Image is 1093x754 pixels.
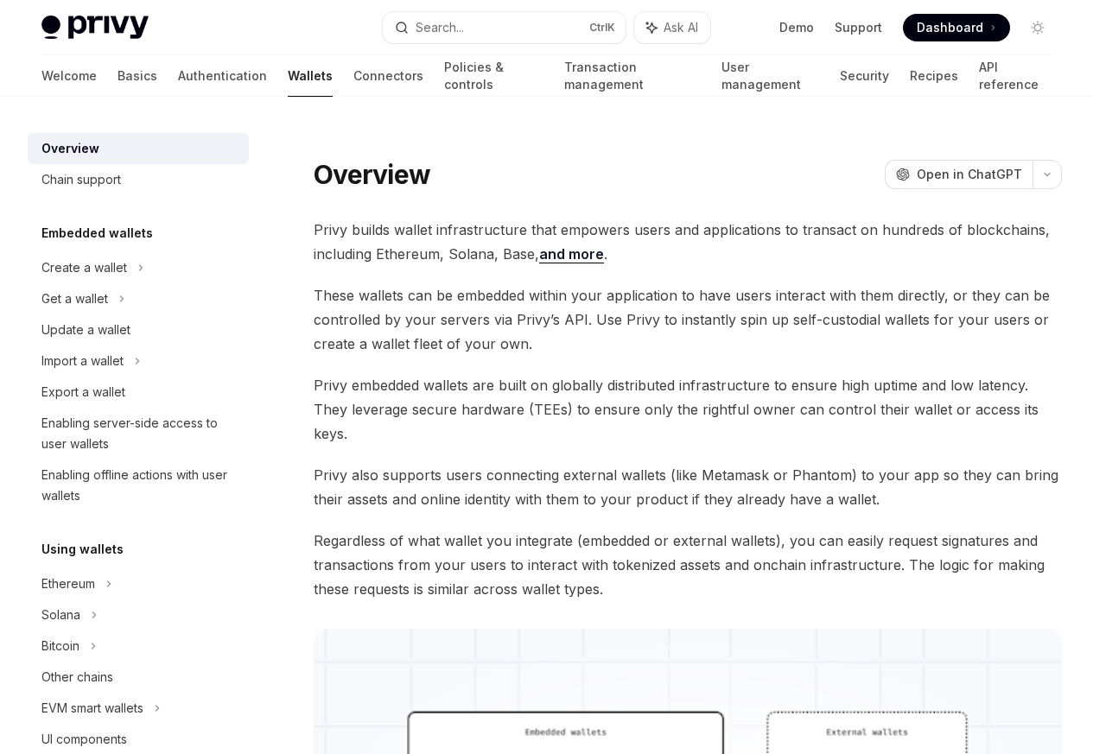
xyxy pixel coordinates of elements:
a: Other chains [28,662,249,693]
a: Wallets [288,55,333,97]
div: Search... [416,17,464,38]
div: Update a wallet [41,320,130,340]
div: Ethereum [41,573,95,594]
div: Chain support [41,169,121,190]
a: User management [721,55,819,97]
button: Open in ChatGPT [885,160,1033,189]
a: Update a wallet [28,314,249,345]
img: light logo [41,16,149,40]
a: Overview [28,133,249,164]
span: Open in ChatGPT [917,166,1022,183]
div: Create a wallet [41,257,127,278]
a: and more [539,245,604,263]
div: Enabling server-side access to user wallets [41,413,238,454]
div: Enabling offline actions with user wallets [41,465,238,506]
a: API reference [979,55,1052,97]
a: Transaction management [564,55,702,97]
a: Demo [779,19,814,36]
a: Dashboard [903,14,1010,41]
h5: Embedded wallets [41,223,153,244]
a: Policies & controls [444,55,543,97]
span: Ctrl K [589,21,615,35]
a: Welcome [41,55,97,97]
a: Export a wallet [28,377,249,408]
button: Ask AI [634,12,710,43]
span: Ask AI [664,19,698,36]
a: Recipes [910,55,958,97]
div: EVM smart wallets [41,698,143,719]
a: Enabling server-side access to user wallets [28,408,249,459]
div: Other chains [41,667,113,687]
a: Enabling offline actions with user wallets [28,459,249,511]
a: Chain support [28,164,249,195]
button: Search...CtrlK [383,12,626,43]
a: Support [835,19,882,36]
div: UI components [41,729,127,750]
a: Security [840,55,889,97]
div: Export a wallet [41,382,125,402]
div: Solana [41,605,80,625]
button: Toggle dark mode [1024,14,1052,41]
h1: Overview [314,159,430,190]
span: Privy also supports users connecting external wallets (like Metamask or Phantom) to your app so t... [314,463,1062,511]
span: Privy builds wallet infrastructure that empowers users and applications to transact on hundreds o... [314,218,1062,266]
a: Authentication [178,55,267,97]
span: Regardless of what wallet you integrate (embedded or external wallets), you can easily request si... [314,529,1062,601]
a: Connectors [353,55,423,97]
span: These wallets can be embedded within your application to have users interact with them directly, ... [314,283,1062,356]
span: Dashboard [917,19,983,36]
div: Bitcoin [41,636,79,656]
a: Basics [118,55,157,97]
span: Privy embedded wallets are built on globally distributed infrastructure to ensure high uptime and... [314,373,1062,446]
div: Get a wallet [41,288,108,309]
div: Import a wallet [41,351,124,371]
div: Overview [41,138,99,159]
h5: Using wallets [41,539,124,560]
